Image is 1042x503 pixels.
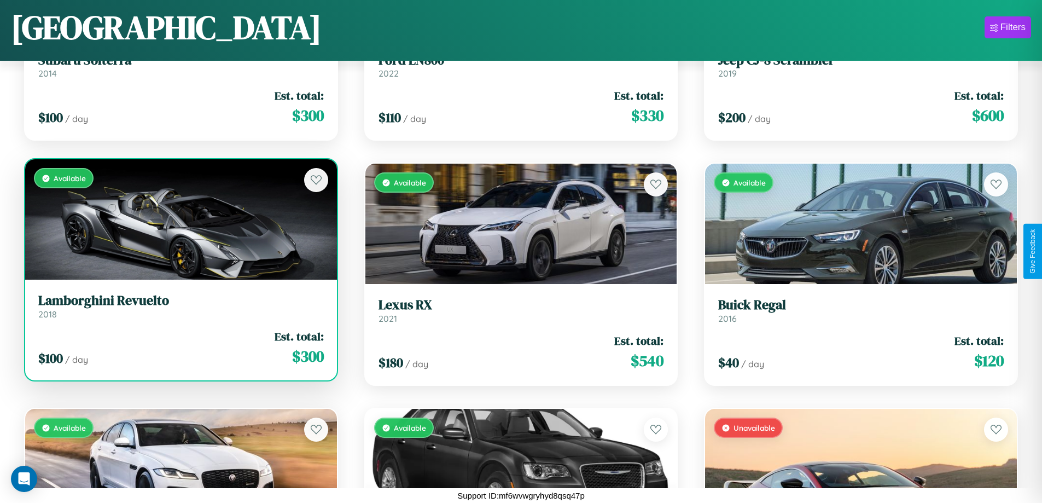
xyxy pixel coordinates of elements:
span: $ 40 [718,354,739,372]
span: 2018 [38,309,57,320]
span: 2016 [718,313,737,324]
a: Jeep CJ-8 Scrambler2019 [718,53,1004,79]
span: / day [65,354,88,365]
span: 2019 [718,68,737,79]
a: Lamborghini Revuelto2018 [38,293,324,320]
span: Est. total: [614,333,663,349]
span: $ 300 [292,345,324,367]
span: 2014 [38,68,57,79]
a: Ford LN8002022 [379,53,664,79]
span: Est. total: [954,333,1004,349]
span: / day [405,359,428,369]
span: Est. total: [614,88,663,103]
a: Lexus RX2021 [379,297,664,324]
div: Give Feedback [1029,229,1037,274]
span: Available [54,174,86,183]
span: / day [748,113,771,124]
span: $ 600 [972,105,1004,126]
button: Filters [985,16,1031,38]
span: Unavailable [734,423,775,432]
span: 2021 [379,313,397,324]
span: Available [394,423,426,432]
span: Est. total: [275,88,324,103]
span: $ 540 [631,350,663,372]
div: Filters [1000,22,1026,33]
span: $ 330 [631,105,663,126]
span: 2022 [379,68,399,79]
p: Support ID: mf6wvwgryhyd8qsq47p [457,488,585,503]
span: $ 100 [38,349,63,367]
span: $ 100 [38,108,63,126]
span: $ 300 [292,105,324,126]
span: / day [403,113,426,124]
span: $ 110 [379,108,401,126]
a: Subaru Solterra2014 [38,53,324,79]
h3: Lexus RX [379,297,664,313]
h3: Buick Regal [718,297,1004,313]
a: Buick Regal2016 [718,297,1004,324]
span: Available [734,178,766,187]
span: $ 180 [379,354,403,372]
span: Available [394,178,426,187]
span: $ 120 [974,350,1004,372]
span: / day [65,113,88,124]
span: Est. total: [954,88,1004,103]
span: Available [54,423,86,432]
h3: Lamborghini Revuelto [38,293,324,309]
div: Open Intercom Messenger [11,466,37,492]
span: / day [741,359,764,369]
span: $ 200 [718,108,746,126]
h1: [GEOGRAPHIC_DATA] [11,5,322,50]
span: Est. total: [275,328,324,344]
